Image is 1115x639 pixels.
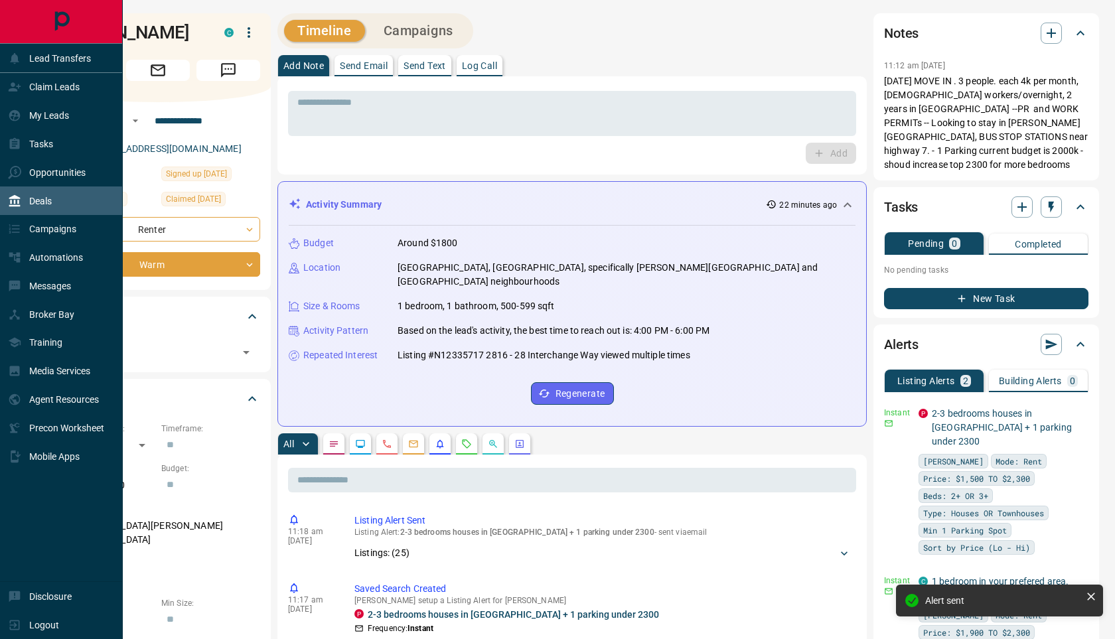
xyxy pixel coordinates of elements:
p: Budget [303,236,334,250]
span: [PERSON_NAME] [923,455,984,468]
p: [DATE] [288,604,334,614]
button: Regenerate [531,382,614,405]
p: Listing #N12335717 2816 - 28 Interchange Way viewed multiple times [398,348,690,362]
button: Campaigns [370,20,467,42]
span: Email [126,60,190,81]
span: Signed up [DATE] [166,167,227,180]
p: Send Email [340,61,388,70]
svg: Agent Actions [514,439,525,449]
p: 0 [952,239,957,248]
h2: Tasks [884,196,918,218]
div: Renter [56,217,260,242]
p: Saved Search Created [354,582,851,596]
svg: Emails [408,439,419,449]
p: Completed [1015,240,1062,249]
a: 1 bedroom in your prefered area. Contact [PERSON_NAME]! [932,576,1069,601]
div: property.ca [919,409,928,418]
p: Listings: ( 25 ) [354,546,409,560]
p: Around $1800 [398,236,458,250]
p: Min Size: [161,597,260,609]
p: Listing Alert Sent [354,514,851,528]
div: Tags [56,301,260,332]
span: 2-3 bedrooms houses in [GEOGRAPHIC_DATA] + 1 parking under 2300 [400,528,654,537]
p: Areas Searched: [56,503,260,515]
a: [EMAIL_ADDRESS][DOMAIN_NAME] [92,143,242,154]
div: property.ca [354,609,364,618]
h1: [PERSON_NAME] [56,22,204,43]
p: Pending [908,239,944,248]
div: Notes [884,17,1088,49]
p: Send Text [404,61,446,70]
svg: Email [884,587,893,596]
p: Repeated Interest [303,348,378,362]
svg: Notes [329,439,339,449]
div: Alert sent [925,595,1080,606]
button: Timeline [284,20,365,42]
div: condos.ca [919,577,928,586]
a: 2-3 bedrooms houses in [GEOGRAPHIC_DATA] + 1 parking under 2300 [368,609,659,620]
svg: Calls [382,439,392,449]
p: 1 bedroom, 1 bathroom, 500-599 sqft [398,299,555,313]
p: Timeframe: [161,423,260,435]
span: Beds: 2+ OR 3+ [923,489,988,502]
h2: Alerts [884,334,919,355]
button: Open [237,343,256,362]
span: Mode: Rent [996,455,1042,468]
p: Activity Summary [306,198,382,212]
p: 11:17 am [288,595,334,604]
p: Activity Pattern [303,324,368,338]
p: Add Note [283,61,324,70]
p: Based on the lead's activity, the best time to reach out is: 4:00 PM - 6:00 PM [398,324,709,338]
p: 11:18 am [288,527,334,536]
span: Sort by Price (Lo - Hi) [923,541,1030,554]
p: 11:12 am [DATE] [884,61,945,70]
svg: Requests [461,439,472,449]
svg: Lead Browsing Activity [355,439,366,449]
p: Size & Rooms [303,299,360,313]
a: 2-3 bedrooms houses in [GEOGRAPHIC_DATA] + 1 parking under 2300 [932,408,1072,447]
span: Type: Houses OR Townhouses [923,506,1044,520]
span: Message [196,60,260,81]
p: 22 minutes ago [779,199,837,211]
p: [GEOGRAPHIC_DATA], [GEOGRAPHIC_DATA], specifically [PERSON_NAME][GEOGRAPHIC_DATA] and [GEOGRAPHIC... [398,261,855,289]
span: Claimed [DATE] [166,192,221,206]
p: All [283,439,294,449]
p: Frequency: [368,622,433,634]
p: Listing Alerts [897,376,955,386]
svg: Listing Alerts [435,439,445,449]
div: Criteria [56,383,260,415]
span: Price: $1,500 TO $2,300 [923,472,1030,485]
p: Log Call [462,61,497,70]
p: No pending tasks [884,260,1088,280]
svg: Email [884,419,893,428]
p: Building Alerts [999,376,1062,386]
div: Tasks [884,191,1088,223]
div: Warm [56,252,260,277]
p: Instant [884,407,911,419]
span: Price: $1,900 TO $2,300 [923,626,1030,639]
p: Motivation: [56,557,260,569]
div: Tue Aug 12 2025 [161,192,260,210]
p: [PERSON_NAME] setup a Listing Alert for [PERSON_NAME] [354,596,851,605]
p: [GEOGRAPHIC_DATA][PERSON_NAME][GEOGRAPHIC_DATA] [56,515,260,551]
h2: Notes [884,23,919,44]
button: Open [127,113,143,129]
div: condos.ca [224,28,234,37]
p: Budget: [161,462,260,474]
p: 0 [1070,376,1075,386]
span: Min 1 Parking Spot [923,524,1007,537]
div: Tue Aug 12 2025 [161,167,260,185]
p: [DATE] [288,536,334,545]
div: Activity Summary22 minutes ago [289,192,855,217]
div: Listings: (25) [354,541,851,565]
p: 2 [963,376,968,386]
p: [DATE] MOVE IN . 3 people. each 4k per month, [DEMOGRAPHIC_DATA] workers/overnight, 2 years in [G... [884,74,1088,172]
svg: Opportunities [488,439,498,449]
p: Listing Alert : - sent via email [354,528,851,537]
p: Instant [884,575,911,587]
button: New Task [884,288,1088,309]
strong: Instant [408,624,433,633]
div: Alerts [884,328,1088,360]
p: Location [303,261,340,275]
